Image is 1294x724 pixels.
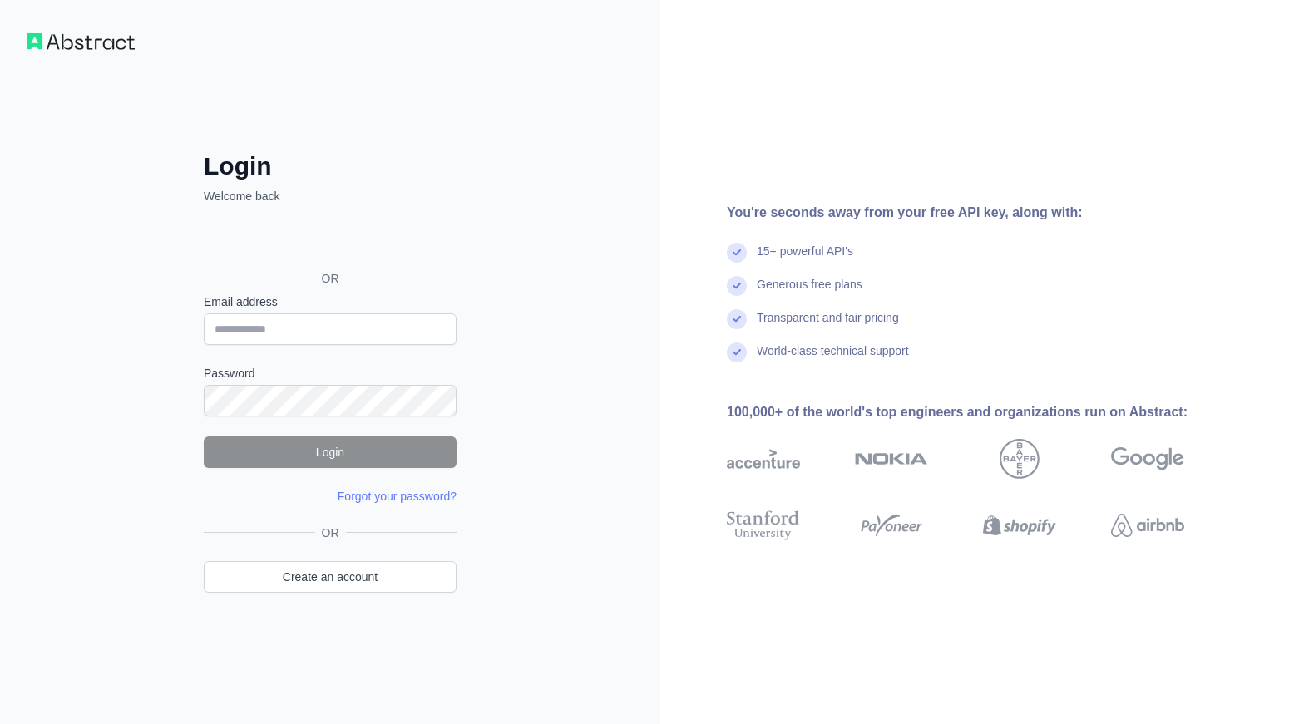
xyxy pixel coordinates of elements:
img: stanford university [727,507,800,544]
button: Login [204,436,457,468]
h2: Login [204,151,457,181]
div: World-class technical support [757,342,909,376]
img: nokia [855,439,928,479]
a: Create an account [204,561,457,593]
img: check mark [727,342,747,362]
a: Forgot your password? [338,490,457,503]
img: payoneer [855,507,928,544]
label: Email address [204,293,457,310]
span: OR [309,270,353,287]
img: check mark [727,276,747,296]
div: Generous free plans [757,276,862,309]
div: 100,000+ of the world's top engineers and organizations run on Abstract: [727,402,1237,422]
iframe: Sign in with Google Button [195,223,462,259]
div: 15+ powerful API's [757,243,853,276]
div: You're seconds away from your free API key, along with: [727,203,1237,223]
img: google [1111,439,1184,479]
img: bayer [1000,439,1040,479]
div: Transparent and fair pricing [757,309,899,342]
img: check mark [727,243,747,263]
p: Welcome back [204,188,457,204]
img: shopify [983,507,1056,544]
img: accenture [727,439,800,479]
label: Password [204,365,457,382]
img: Workflow [27,33,135,50]
img: check mark [727,309,747,329]
span: OR [315,525,346,541]
img: airbnb [1111,507,1184,544]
